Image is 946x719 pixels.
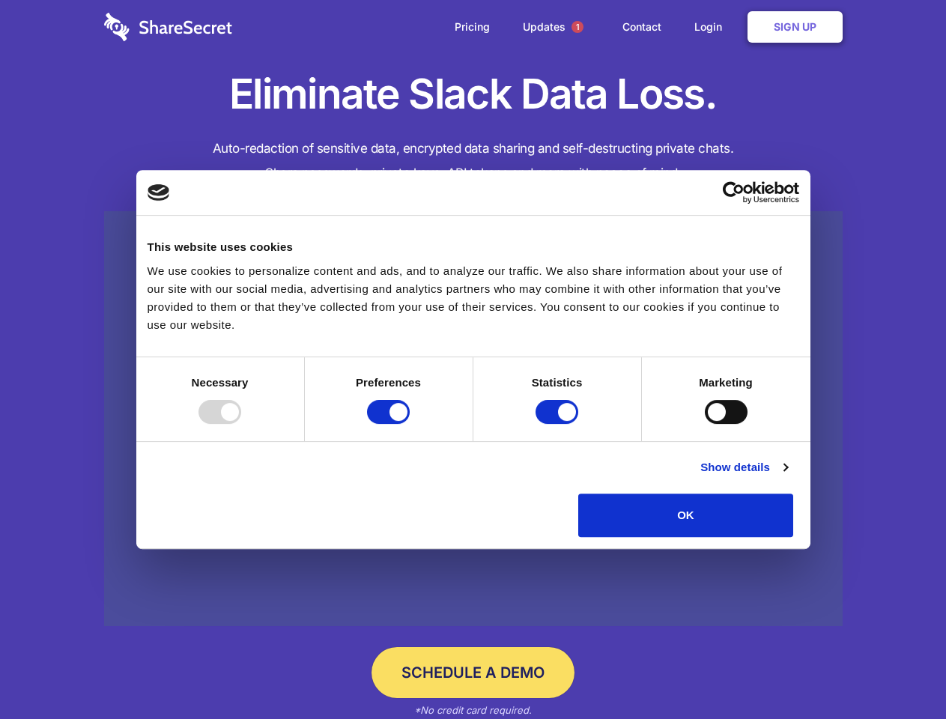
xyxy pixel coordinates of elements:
a: Schedule a Demo [372,647,574,698]
div: This website uses cookies [148,238,799,256]
button: OK [578,494,793,537]
a: Show details [700,458,787,476]
a: Login [679,4,745,50]
strong: Preferences [356,376,421,389]
strong: Necessary [192,376,249,389]
strong: Marketing [699,376,753,389]
img: logo-wordmark-white-trans-d4663122ce5f474addd5e946df7df03e33cb6a1c49d2221995e7729f52c070b2.svg [104,13,232,41]
img: logo [148,184,170,201]
h1: Eliminate Slack Data Loss. [104,67,843,121]
a: Wistia video thumbnail [104,211,843,627]
div: We use cookies to personalize content and ads, and to analyze our traffic. We also share informat... [148,262,799,334]
em: *No credit card required. [414,704,532,716]
a: Sign Up [748,11,843,43]
h4: Auto-redaction of sensitive data, encrypted data sharing and self-destructing private chats. Shar... [104,136,843,186]
strong: Statistics [532,376,583,389]
span: 1 [571,21,583,33]
a: Pricing [440,4,505,50]
a: Usercentrics Cookiebot - opens in a new window [668,181,799,204]
a: Contact [607,4,676,50]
